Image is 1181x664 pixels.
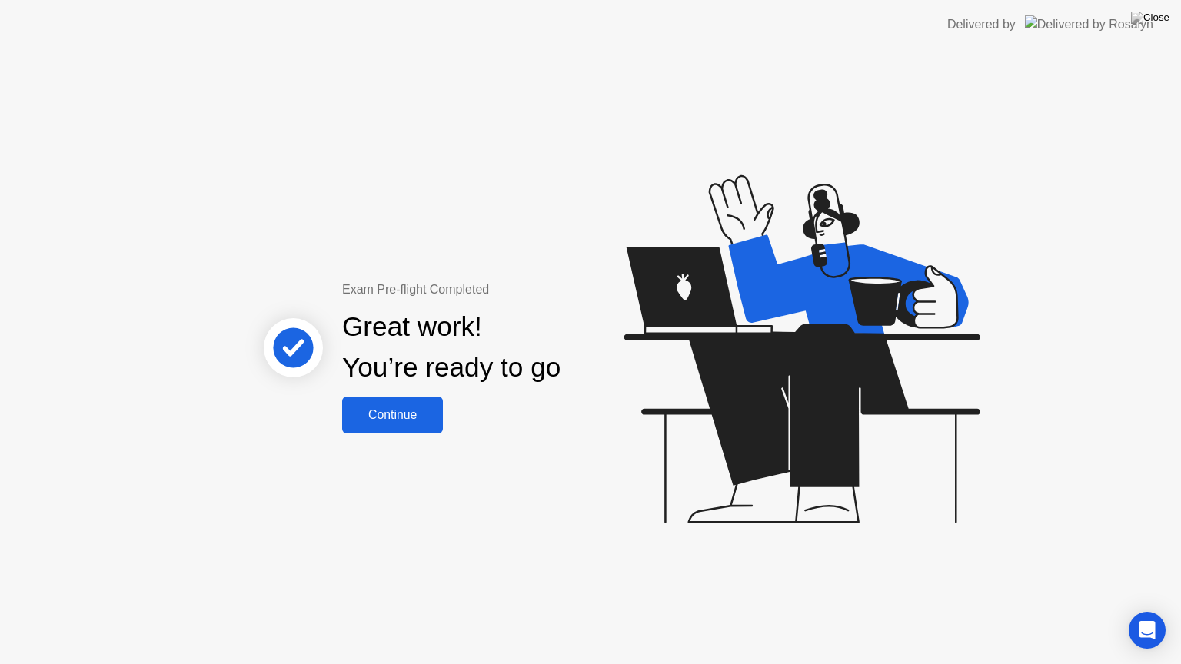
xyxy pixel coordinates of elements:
[1129,612,1166,649] div: Open Intercom Messenger
[1025,15,1153,33] img: Delivered by Rosalyn
[342,397,443,433] button: Continue
[342,307,561,388] div: Great work! You’re ready to go
[347,408,438,422] div: Continue
[1131,12,1169,24] img: Close
[947,15,1016,34] div: Delivered by
[342,281,660,299] div: Exam Pre-flight Completed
